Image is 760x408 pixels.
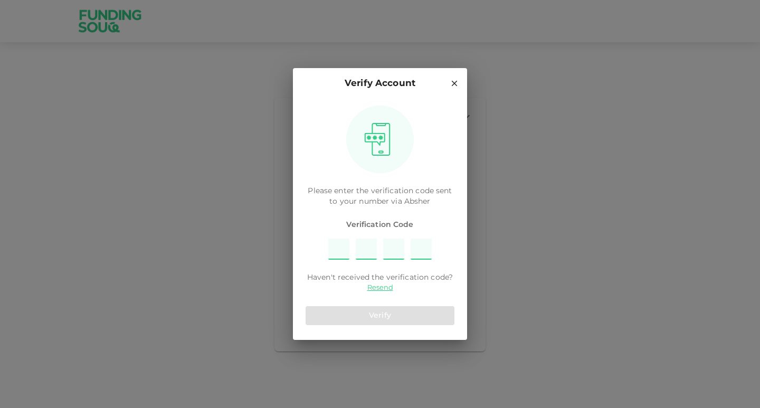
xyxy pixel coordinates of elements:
[411,239,432,260] input: Please enter OTP character 4
[307,272,453,283] span: Haven't received the verification code?
[328,239,349,260] input: Please enter OTP character 1
[383,239,404,260] input: Please enter OTP character 3
[360,122,394,156] img: otpImage
[306,220,454,230] span: Verification Code
[345,77,415,91] p: Verify Account
[367,283,393,293] a: Resend
[306,186,454,207] p: Please enter the verification code sent to your number via Absher
[356,239,377,260] input: Please enter OTP character 2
